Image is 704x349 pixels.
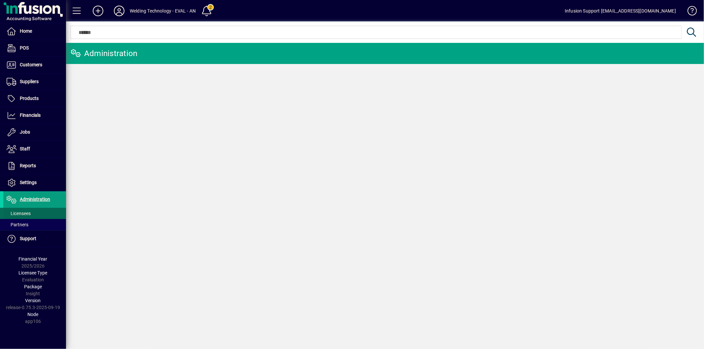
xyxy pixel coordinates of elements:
[20,28,32,34] span: Home
[20,79,39,84] span: Suppliers
[20,180,37,185] span: Settings
[683,1,696,23] a: Knowledge Base
[565,6,676,16] div: Infusion Support [EMAIL_ADDRESS][DOMAIN_NAME]
[3,174,66,191] a: Settings
[7,211,31,216] span: Licensees
[20,129,30,135] span: Jobs
[20,45,29,50] span: POS
[130,6,196,16] div: Welding Technology - EVAL - AN
[3,57,66,73] a: Customers
[3,231,66,247] a: Support
[71,48,138,59] div: Administration
[24,284,42,289] span: Package
[3,208,66,219] a: Licensees
[25,298,41,303] span: Version
[3,124,66,141] a: Jobs
[3,40,66,56] a: POS
[3,107,66,124] a: Financials
[3,158,66,174] a: Reports
[20,236,36,241] span: Support
[19,270,48,275] span: Licensee Type
[20,112,41,118] span: Financials
[20,62,42,67] span: Customers
[3,90,66,107] a: Products
[109,5,130,17] button: Profile
[28,312,39,317] span: Node
[20,146,30,151] span: Staff
[20,163,36,168] span: Reports
[20,197,50,202] span: Administration
[3,219,66,230] a: Partners
[7,222,28,227] span: Partners
[3,141,66,157] a: Staff
[3,23,66,40] a: Home
[19,256,48,262] span: Financial Year
[20,96,39,101] span: Products
[87,5,109,17] button: Add
[3,74,66,90] a: Suppliers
